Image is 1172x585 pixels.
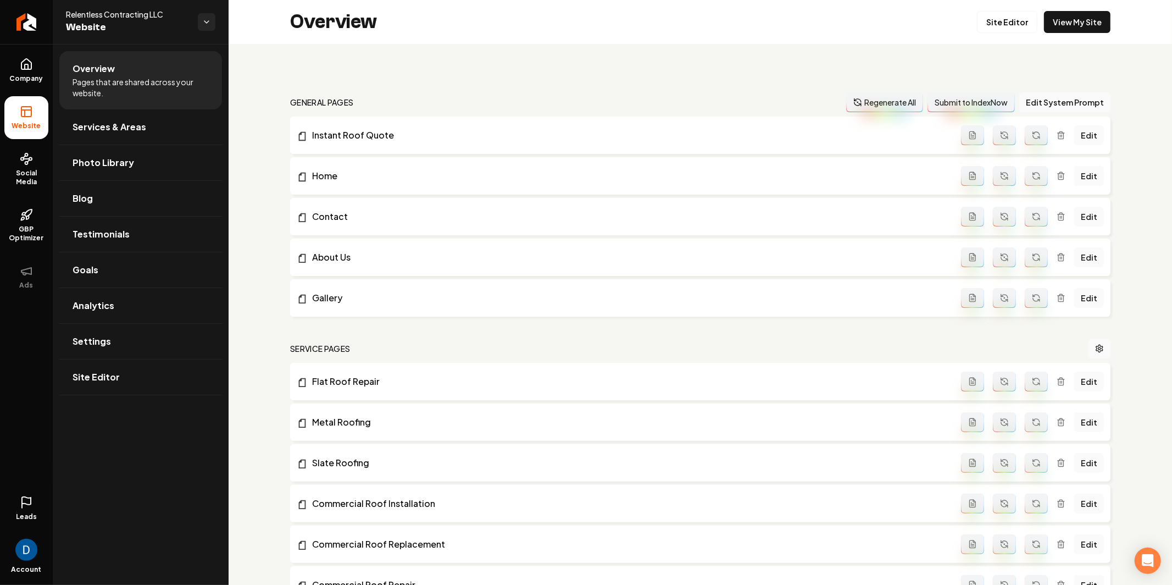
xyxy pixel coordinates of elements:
a: Edit [1074,247,1104,267]
button: Edit System Prompt [1019,92,1110,112]
a: Edit [1074,412,1104,432]
a: Company [4,49,48,92]
span: Relentless Contracting LLC [66,9,189,20]
a: Settings [59,324,222,359]
a: Edit [1074,494,1104,514]
a: View My Site [1044,11,1110,33]
span: GBP Optimizer [4,225,48,242]
a: GBP Optimizer [4,200,48,251]
a: Leads [4,487,48,530]
a: Photo Library [59,145,222,180]
a: Edit [1074,534,1104,554]
span: Settings [73,335,111,348]
a: About Us [297,251,961,264]
button: Open user button [15,534,37,561]
button: Add admin page prompt [961,453,984,473]
button: Add admin page prompt [961,372,984,391]
a: Gallery [297,291,961,305]
h2: Service Pages [290,343,351,354]
button: Regenerate All [846,92,923,112]
span: Leads [16,512,37,521]
button: Add admin page prompt [961,125,984,145]
span: Pages that are shared across your website. [73,76,209,98]
a: Slate Roofing [297,456,961,470]
span: Ads [15,281,38,290]
a: Edit [1074,453,1104,473]
a: Edit [1074,288,1104,308]
span: Account [12,565,42,574]
a: Analytics [59,288,222,323]
span: Overview [73,62,115,75]
a: Testimonials [59,217,222,252]
a: Edit [1074,207,1104,227]
a: Site Editor [59,360,222,395]
a: Goals [59,252,222,288]
div: Open Intercom Messenger [1135,548,1161,574]
a: Social Media [4,144,48,195]
button: Ads [4,256,48,299]
button: Add admin page prompt [961,412,984,432]
a: Contact [297,210,961,223]
span: Website [66,20,189,35]
a: Commercial Roof Replacement [297,538,961,551]
span: Social Media [4,169,48,186]
img: Rebolt Logo [16,13,37,31]
button: Add admin page prompt [961,534,984,554]
span: Testimonials [73,228,130,241]
a: Blog [59,181,222,216]
button: Submit to IndexNow [927,92,1015,112]
a: Edit [1074,166,1104,186]
a: Edit [1074,372,1104,391]
span: Analytics [73,299,114,312]
span: Photo Library [73,156,134,169]
a: Edit [1074,125,1104,145]
span: Blog [73,192,93,205]
button: Add admin page prompt [961,288,984,308]
a: Flat Roof Repair [297,375,961,388]
a: Metal Roofing [297,416,961,429]
button: Add admin page prompt [961,207,984,227]
h2: general pages [290,97,354,108]
a: Site Editor [977,11,1037,33]
span: Company [5,74,48,83]
a: Commercial Roof Installation [297,497,961,510]
button: Add admin page prompt [961,247,984,267]
a: Instant Roof Quote [297,129,961,142]
span: Goals [73,263,98,277]
h2: Overview [290,11,377,33]
button: Add admin page prompt [961,166,984,186]
span: Site Editor [73,371,120,384]
button: Add admin page prompt [961,494,984,514]
a: Services & Areas [59,109,222,145]
a: Home [297,169,961,183]
span: Services & Areas [73,120,146,134]
img: David Rice [15,539,37,561]
span: Website [8,122,46,130]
